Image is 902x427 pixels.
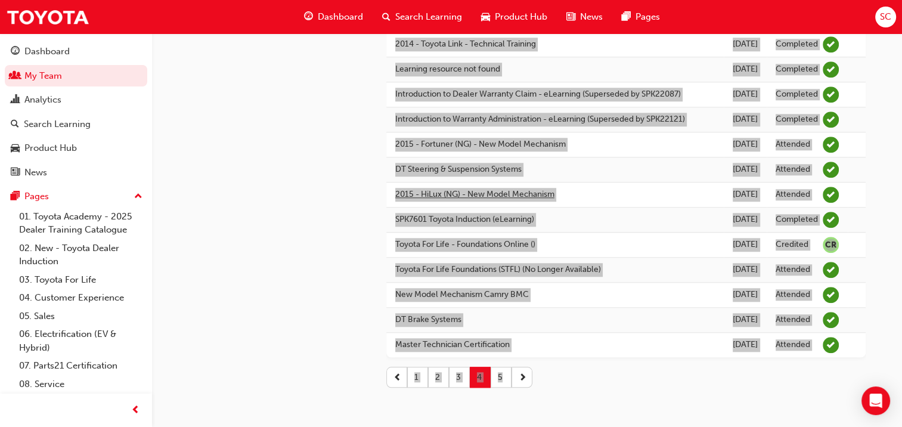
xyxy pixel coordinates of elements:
div: Fri Dec 04 2015 00:00:00 GMT+1000 (Australian Eastern Standard Time) [733,113,758,126]
span: Search Learning [395,10,462,24]
span: learningRecordVerb_ATTEND-icon [823,287,839,303]
span: guage-icon [11,47,20,57]
a: guage-iconDashboard [295,5,373,29]
div: Attended [776,264,810,276]
a: news-iconNews [557,5,612,29]
a: Product Hub [5,137,147,159]
span: search-icon [11,119,19,130]
span: next-icon [519,371,527,383]
div: News [24,166,47,180]
span: Learning resource not found [395,64,500,74]
span: learningRecordVerb_ATTEND-icon [823,137,839,153]
a: 07. Parts21 Certification [14,357,147,375]
div: Wed Sep 23 2015 00:00:00 GMT+1000 (Australian Eastern Standard Time) [733,188,758,202]
a: Toyota For Life - Foundations Online () [395,239,535,249]
div: Search Learning [24,117,91,131]
span: learningRecordVerb_ATTEND-icon [823,262,839,278]
span: learningRecordVerb_ATTEND-icon [823,312,839,328]
button: DashboardMy TeamAnalyticsSearch LearningProduct HubNews [5,38,147,185]
button: 4 [470,367,491,388]
a: 2015 - HiLux (NG) - New Model Mechanism [395,189,554,199]
div: Wed Feb 10 2016 00:00:00 GMT+1000 (Australian Eastern Standard Time) [733,63,758,76]
a: search-iconSearch Learning [373,5,472,29]
a: 06. Electrification (EV & Hybrid) [14,325,147,357]
div: Attended [776,139,810,150]
div: Thu May 08 2014 00:00:00 GMT+1000 (Australian Eastern Standard Time) [733,338,758,352]
a: News [5,162,147,184]
div: Attended [776,289,810,301]
div: Attended [776,189,810,200]
span: Pages [636,10,660,24]
span: prev-icon [131,403,140,418]
div: Thu Oct 15 2015 00:00:00 GMT+1000 (Australian Eastern Standard Time) [733,163,758,177]
span: learningRecordVerb_COMPLETE-icon [823,61,839,78]
a: pages-iconPages [612,5,669,29]
span: learningRecordVerb_COMPLETE-icon [823,212,839,228]
span: null-icon [823,237,839,253]
div: Wed May 27 2015 00:00:00 GMT+1000 (Australian Eastern Standard Time) [733,238,758,252]
a: Introduction to Dealer Warranty Claim - eLearning (Superseded by SPK22087) [395,89,681,99]
a: My Team [5,65,147,87]
span: learningRecordVerb_COMPLETE-icon [823,36,839,52]
span: search-icon [382,10,390,24]
span: learningRecordVerb_ATTEND-icon [823,187,839,203]
span: learningRecordVerb_ATTEND-icon [823,162,839,178]
a: 02. New - Toyota Dealer Induction [14,239,147,271]
a: Toyota For Life Foundations (STFL) (No Longer Available) [395,264,601,274]
span: car-icon [11,143,20,154]
a: 05. Sales [14,307,147,326]
button: 2 [428,367,449,388]
div: Completed [776,39,818,50]
button: next-icon [512,367,532,388]
span: learningRecordVerb_ATTEND-icon [823,337,839,353]
div: Completed [776,214,818,225]
div: Wed Aug 12 2015 14:40:46 GMT+1000 (Australian Eastern Standard Time) [733,213,758,227]
span: guage-icon [304,10,313,24]
a: car-iconProduct Hub [472,5,557,29]
a: New Model Mechanism Camry BMC [395,289,529,299]
span: up-icon [134,189,142,205]
span: chart-icon [11,95,20,106]
div: Attended [776,314,810,326]
div: Open Intercom Messenger [861,386,890,415]
button: Pages [5,185,147,208]
div: Wed Feb 10 2016 00:00:00 GMT+1000 (Australian Eastern Standard Time) [733,38,758,51]
span: pages-icon [622,10,631,24]
a: Analytics [5,89,147,111]
div: Analytics [24,93,61,107]
span: News [580,10,603,24]
a: SPK7601 Toyota Induction (eLearning) [395,214,534,224]
span: news-icon [11,168,20,178]
div: Wed Aug 27 2014 00:00:00 GMT+1000 (Australian Eastern Standard Time) [733,313,758,327]
div: Credited [776,239,808,250]
button: prev-icon [386,367,407,388]
span: Dashboard [318,10,363,24]
div: Wed Dec 09 2015 00:00:00 GMT+1000 (Australian Eastern Standard Time) [733,88,758,101]
span: learningRecordVerb_COMPLETE-icon [823,86,839,103]
div: Product Hub [24,141,77,155]
span: pages-icon [11,191,20,202]
span: prev-icon [393,371,402,383]
button: 3 [449,367,470,388]
a: Search Learning [5,113,147,135]
a: 03. Toyota For Life [14,271,147,289]
a: Master Technician Certification [395,339,510,349]
button: 1 [407,367,428,388]
span: people-icon [11,71,20,82]
div: Completed [776,114,818,125]
a: 08. Service [14,375,147,394]
a: 01. Toyota Academy - 2025 Dealer Training Catalogue [14,208,147,239]
div: Sun May 24 2015 00:00:00 GMT+1000 (Australian Eastern Standard Time) [733,288,758,302]
div: Thu Oct 22 2015 00:00:00 GMT+1000 (Australian Eastern Standard Time) [733,138,758,151]
span: news-icon [566,10,575,24]
a: DT Brake Systems [395,314,461,324]
span: Product Hub [495,10,547,24]
img: Trak [6,4,89,30]
a: 2014 - Toyota Link - Technical Training [395,39,536,49]
a: DT Steering & Suspension Systems [395,164,522,174]
div: Dashboard [24,45,70,58]
a: 2015 - Fortuner (NG) - New Model Mechanism [395,139,566,149]
span: car-icon [481,10,490,24]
